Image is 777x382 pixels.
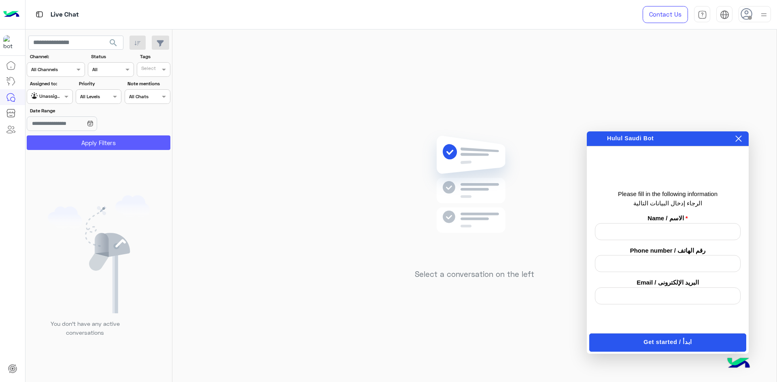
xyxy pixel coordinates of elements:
[44,319,126,337] p: You don’t have any active conversations
[34,9,45,19] img: tab
[140,65,156,74] div: Select
[595,246,741,255] label: Phone number / رقم الهاتف
[27,135,170,150] button: Apply Filters
[595,214,741,223] label: Name / الاسم
[607,135,654,141] span: Hulul Saudi Bot
[48,195,150,313] img: empty users
[643,338,692,347] span: Get started / ابدأ
[79,80,121,87] label: Priority
[595,190,741,199] p: Please fill in the following information
[3,35,18,50] img: 919860931428189
[698,10,707,19] img: tab
[735,134,743,143] button: Close
[91,53,133,60] label: Status
[415,270,534,279] h5: Select a conversation on the left
[30,80,72,87] label: Assigned to:
[30,53,84,60] label: Channel:
[720,10,729,19] img: tab
[127,80,169,87] label: Note mentions
[595,199,741,208] p: الرجاء إدخال البيانات التالية
[30,107,121,114] label: Date Range
[694,6,710,23] a: tab
[595,278,741,287] label: Email / البريد الإلكترونى
[140,53,170,60] label: Tags
[724,350,753,378] img: hulul-logo.png
[51,9,79,20] p: Live Chat
[104,36,123,53] button: search
[416,129,533,264] img: no messages
[759,10,769,20] img: profile
[643,6,688,23] a: Contact Us
[3,6,19,23] img: Logo
[108,38,118,48] span: search
[589,333,746,352] button: Get started / ابدأ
